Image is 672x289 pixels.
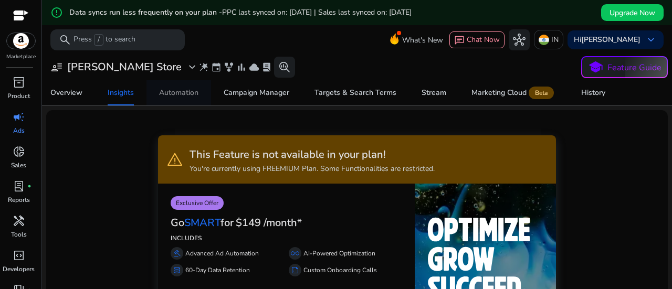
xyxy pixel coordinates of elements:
p: Marketplace [6,53,36,61]
span: / [94,34,103,46]
button: chatChat Now [449,31,505,48]
span: inventory_2 [13,76,25,89]
span: user_attributes [50,61,63,73]
button: search_insights [274,57,295,78]
span: event [211,62,222,72]
span: PPC last synced on: [DATE] | Sales last synced on: [DATE] [222,7,412,17]
button: hub [509,29,530,50]
h3: [PERSON_NAME] Store [67,61,182,73]
h3: This Feature is not available in your plan! [190,148,435,161]
span: donut_small [13,145,25,158]
h3: $149 /month* [236,217,302,229]
span: summarize [291,266,299,274]
div: Campaign Manager [224,89,289,97]
div: Insights [108,89,134,97]
p: IN [551,30,559,49]
span: search_insights [278,61,291,73]
span: Upgrade Now [610,7,655,18]
div: Stream [422,89,446,97]
span: chat [454,35,465,46]
p: 60-Day Data Retention [185,265,250,275]
span: school [588,60,603,75]
p: Ads [13,126,25,135]
span: all_inclusive [291,249,299,258]
p: Product [7,91,30,101]
p: Advanced Ad Automation [185,249,259,258]
h3: Go for [171,217,234,229]
div: Overview [50,89,82,97]
p: AI-Powered Optimization [303,249,375,258]
span: fiber_manual_record [27,184,31,188]
div: Targets & Search Terms [314,89,396,97]
p: You're currently using FREEMIUM Plan. Some Functionalities are restricted. [190,163,435,174]
span: gavel [173,249,181,258]
p: Tools [11,230,27,239]
span: What's New [402,31,443,49]
span: cloud [249,62,259,72]
p: Hi [574,36,640,44]
span: SMART [184,216,220,230]
span: Beta [529,87,554,99]
span: search [59,34,71,46]
div: Marketing Cloud [471,89,556,97]
h5: Data syncs run less frequently on your plan - [69,8,412,17]
span: database [173,266,181,274]
span: code_blocks [13,249,25,262]
span: lab_profile [261,62,272,72]
span: wand_stars [198,62,209,72]
span: expand_more [186,61,198,73]
span: handyman [13,215,25,227]
span: warning [166,151,183,168]
mat-icon: error_outline [50,6,63,19]
button: Upgrade Now [601,4,664,21]
button: schoolFeature Guide [581,56,668,78]
span: lab_profile [13,180,25,192]
span: campaign [13,111,25,123]
p: Developers [3,264,35,274]
p: Reports [8,195,30,205]
p: Press to search [73,34,135,46]
div: History [581,89,605,97]
p: INCLUDES [171,233,402,243]
img: in.svg [539,35,549,45]
p: Feature Guide [607,61,661,74]
span: bar_chart [236,62,247,72]
span: keyboard_arrow_down [645,34,657,46]
img: amazon.svg [7,33,35,49]
span: Chat Now [467,35,500,45]
b: [PERSON_NAME] [581,35,640,45]
p: Custom Onboarding Calls [303,265,377,275]
p: Sales [11,160,26,170]
span: family_history [224,62,234,72]
span: hub [513,34,526,46]
div: Automation [159,89,198,97]
p: Exclusive Offer [171,196,224,210]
